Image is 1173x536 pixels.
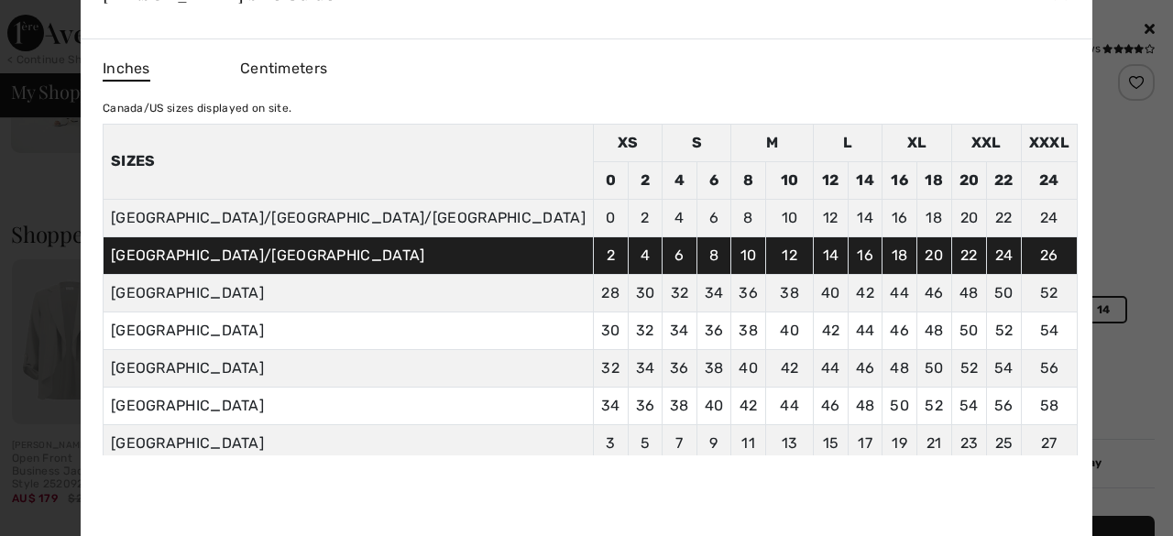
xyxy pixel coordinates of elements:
[848,199,882,236] td: 14
[628,424,663,462] td: 5
[1021,199,1077,236] td: 24
[103,124,593,199] th: Sizes
[951,424,987,462] td: 23
[882,236,917,274] td: 18
[987,161,1022,199] td: 22
[628,349,663,387] td: 34
[951,124,1021,161] td: XXL
[814,349,849,387] td: 44
[696,387,731,424] td: 40
[814,161,849,199] td: 12
[731,274,766,312] td: 36
[814,312,849,349] td: 42
[765,312,813,349] td: 40
[848,312,882,349] td: 44
[593,424,628,462] td: 3
[916,424,951,462] td: 21
[882,161,917,199] td: 16
[103,58,150,82] span: Inches
[765,199,813,236] td: 10
[593,274,628,312] td: 28
[951,161,987,199] td: 20
[731,199,766,236] td: 8
[1021,424,1077,462] td: 27
[240,60,327,77] span: Centimeters
[987,274,1022,312] td: 50
[882,199,917,236] td: 16
[987,424,1022,462] td: 25
[765,349,813,387] td: 42
[882,349,917,387] td: 48
[1021,161,1077,199] td: 24
[731,387,766,424] td: 42
[987,199,1022,236] td: 22
[628,199,663,236] td: 2
[696,199,731,236] td: 6
[593,387,628,424] td: 34
[848,274,882,312] td: 42
[628,236,663,274] td: 4
[628,312,663,349] td: 32
[814,274,849,312] td: 40
[814,424,849,462] td: 15
[731,424,766,462] td: 11
[731,236,766,274] td: 10
[103,387,593,424] td: [GEOGRAPHIC_DATA]
[882,387,917,424] td: 50
[987,349,1022,387] td: 54
[916,274,951,312] td: 46
[696,236,731,274] td: 8
[951,236,987,274] td: 22
[916,199,951,236] td: 18
[765,274,813,312] td: 38
[814,124,882,161] td: L
[765,161,813,199] td: 10
[951,387,987,424] td: 54
[882,274,917,312] td: 44
[593,349,628,387] td: 32
[41,13,79,29] span: Help
[848,387,882,424] td: 48
[593,124,662,161] td: XS
[103,274,593,312] td: [GEOGRAPHIC_DATA]
[103,100,1078,116] div: Canada/US sizes displayed on site.
[987,236,1022,274] td: 24
[103,199,593,236] td: [GEOGRAPHIC_DATA]/[GEOGRAPHIC_DATA]/[GEOGRAPHIC_DATA]
[987,387,1022,424] td: 56
[696,349,731,387] td: 38
[663,161,697,199] td: 4
[882,312,917,349] td: 46
[103,349,593,387] td: [GEOGRAPHIC_DATA]
[593,312,628,349] td: 30
[916,236,951,274] td: 20
[628,387,663,424] td: 36
[731,124,814,161] td: M
[593,161,628,199] td: 0
[916,387,951,424] td: 52
[916,161,951,199] td: 18
[696,274,731,312] td: 34
[882,424,917,462] td: 19
[663,349,697,387] td: 36
[1021,387,1077,424] td: 58
[951,312,987,349] td: 50
[696,161,731,199] td: 6
[814,236,849,274] td: 14
[848,161,882,199] td: 14
[951,274,987,312] td: 48
[696,312,731,349] td: 36
[765,236,813,274] td: 12
[663,387,697,424] td: 38
[103,312,593,349] td: [GEOGRAPHIC_DATA]
[987,312,1022,349] td: 52
[1021,274,1077,312] td: 52
[814,387,849,424] td: 46
[663,236,697,274] td: 6
[765,387,813,424] td: 44
[628,161,663,199] td: 2
[663,424,697,462] td: 7
[731,161,766,199] td: 8
[1021,312,1077,349] td: 54
[663,124,731,161] td: S
[663,312,697,349] td: 34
